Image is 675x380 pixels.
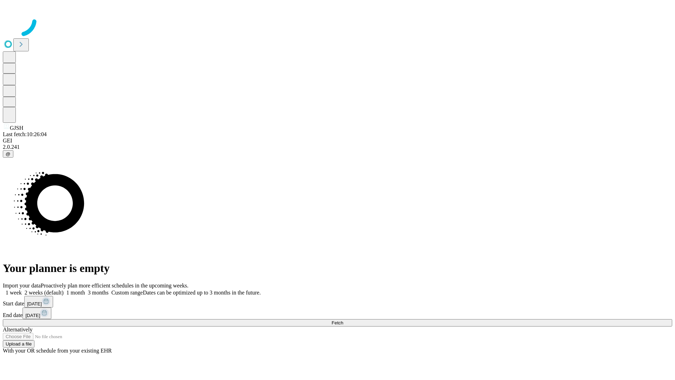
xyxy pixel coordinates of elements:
[3,138,672,144] div: GEI
[6,151,11,157] span: @
[111,290,143,296] span: Custom range
[25,313,40,318] span: [DATE]
[3,150,13,158] button: @
[6,290,22,296] span: 1 week
[66,290,85,296] span: 1 month
[41,283,188,289] span: Proactively plan more efficient schedules in the upcoming weeks.
[88,290,109,296] span: 3 months
[143,290,261,296] span: Dates can be optimized up to 3 months in the future.
[3,319,672,327] button: Fetch
[3,131,47,137] span: Last fetch: 10:26:04
[332,320,343,325] span: Fetch
[3,308,672,319] div: End date
[3,348,112,354] span: With your OR schedule from your existing EHR
[25,290,64,296] span: 2 weeks (default)
[3,262,672,275] h1: Your planner is empty
[3,340,34,348] button: Upload a file
[3,327,32,332] span: Alternatively
[10,125,23,131] span: GJSH
[24,296,53,308] button: [DATE]
[22,308,51,319] button: [DATE]
[27,301,42,306] span: [DATE]
[3,296,672,308] div: Start date
[3,144,672,150] div: 2.0.241
[3,283,41,289] span: Import your data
